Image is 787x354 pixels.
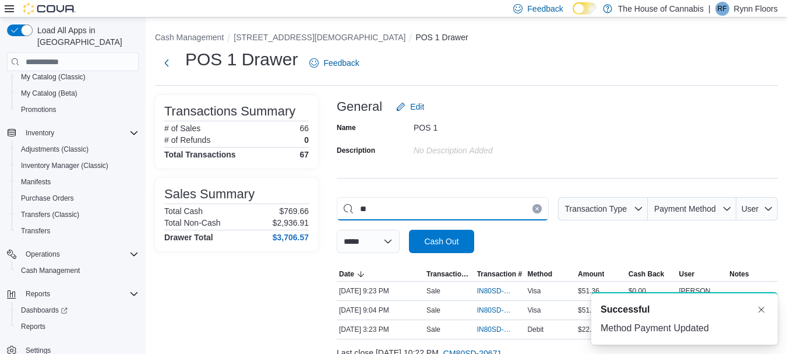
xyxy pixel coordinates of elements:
span: RF [718,2,727,16]
span: Adjustments (Classic) [21,145,89,154]
span: Transfers [16,224,139,238]
span: IN80SD-245244 [477,325,511,334]
button: Operations [21,247,65,261]
span: Notes [729,269,749,279]
p: $769.66 [279,206,309,216]
h6: # of Sales [164,124,200,133]
span: Transfers [21,226,50,236]
button: Transaction Type [424,267,475,281]
button: Manifests [12,174,143,190]
button: Clear input [532,204,542,213]
button: Transaction # [475,267,525,281]
button: Cash Management [12,262,143,279]
span: Dashboards [21,306,68,315]
a: Cash Management [16,264,84,278]
button: Inventory [21,126,59,140]
a: My Catalog (Classic) [16,70,90,84]
h6: Total Non-Cash [164,218,221,227]
button: Payment Method [648,197,736,220]
span: Successful [601,303,650,317]
button: Reports [21,287,55,301]
button: Edit [391,95,429,118]
span: Method [527,269,552,279]
label: Name [337,123,356,132]
span: Visa [527,286,541,296]
a: Transfers (Classic) [16,208,84,222]
p: 66 [299,124,309,133]
span: Amount [578,269,604,279]
span: Adjustments (Classic) [16,142,139,156]
span: My Catalog (Beta) [21,89,77,98]
h6: # of Refunds [164,135,210,145]
div: No Description added [414,141,570,155]
div: Notification [601,303,768,317]
button: Cash Out [409,230,474,253]
span: Inventory [21,126,139,140]
span: Cash Out [424,236,458,247]
span: Manifests [21,177,51,187]
span: Debit [527,325,544,334]
span: Transfers (Classic) [21,210,79,219]
button: User [736,197,778,220]
button: Cash Management [155,33,224,42]
button: Adjustments (Classic) [12,141,143,157]
span: Transaction # [477,269,522,279]
button: Reports [2,286,143,302]
p: Sale [426,286,440,296]
button: IN80SD-245244 [477,323,523,337]
button: Purchase Orders [12,190,143,206]
h6: Total Cash [164,206,203,216]
nav: An example of EuiBreadcrumbs [155,31,778,45]
div: [DATE] 9:04 PM [337,303,424,317]
a: Transfers [16,224,55,238]
button: Reports [12,318,143,335]
button: Inventory [2,125,143,141]
button: Transfers [12,223,143,239]
span: Promotions [21,105,57,114]
p: | [708,2,711,16]
button: Method [525,267,576,281]
span: Promotions [16,103,139,117]
span: Inventory [26,128,54,138]
p: $2,936.91 [273,218,309,227]
button: POS 1 Drawer [415,33,468,42]
button: IN80SD-245290 [477,303,523,317]
a: Reports [16,320,50,334]
a: Manifests [16,175,55,189]
button: Next [155,51,178,75]
span: My Catalog (Classic) [16,70,139,84]
a: Feedback [305,51,363,75]
span: Operations [21,247,139,261]
a: Purchase Orders [16,191,79,205]
div: POS 1 [414,118,570,132]
a: Dashboards [12,302,143,318]
h4: $3,706.57 [273,233,309,242]
a: Promotions [16,103,61,117]
h4: Total Transactions [164,150,236,159]
span: Manifests [16,175,139,189]
button: Dismiss toast [754,303,768,317]
span: Operations [26,250,60,259]
span: User [679,269,695,279]
span: Feedback [527,3,563,15]
div: Method Payment Updated [601,321,768,335]
h3: Sales Summary [164,187,255,201]
span: Payment Method [654,204,716,213]
span: Reports [21,287,139,301]
span: My Catalog (Beta) [16,86,139,100]
button: Cash Back [626,267,677,281]
span: Inventory Manager (Classic) [16,159,139,173]
span: IN80SD-245290 [477,306,511,315]
span: Cash Management [21,266,80,275]
button: Operations [2,246,143,262]
span: Reports [21,322,45,331]
button: Amount [576,267,626,281]
img: Cova [23,3,76,15]
h3: General [337,100,382,114]
span: Feedback [323,57,359,69]
span: Purchase Orders [16,191,139,205]
button: Notes [727,267,778,281]
span: Load All Apps in [GEOGRAPHIC_DATA] [33,24,139,48]
span: Cash Management [16,264,139,278]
